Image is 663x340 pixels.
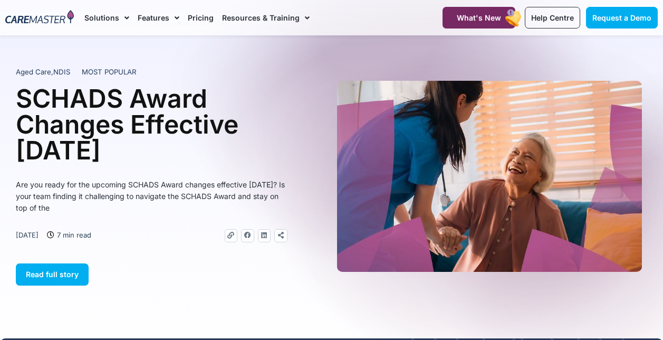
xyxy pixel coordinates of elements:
[82,67,137,78] span: MOST POPULAR
[5,10,74,25] img: CareMaster Logo
[16,86,287,163] h1: SCHADS Award Changes Effective [DATE]
[592,13,651,22] span: Request a Demo
[16,231,39,239] time: [DATE]
[457,13,501,22] span: What's New
[54,229,91,241] span: 7 min read
[16,263,89,286] a: Read full story
[443,7,515,29] a: What's New
[586,7,658,29] a: Request a Demo
[531,13,574,22] span: Help Centre
[16,68,70,76] span: ,
[26,270,79,279] span: Read full story
[53,68,70,76] span: NDIS
[16,179,287,214] p: Are you ready for the upcoming SCHADS Award changes effective [DATE]? Is your team finding it cha...
[525,7,580,29] a: Help Centre
[16,68,51,76] span: Aged Care
[337,81,642,272] img: A heartwarming moment where a support worker in a blue uniform, with a stethoscope draped over he...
